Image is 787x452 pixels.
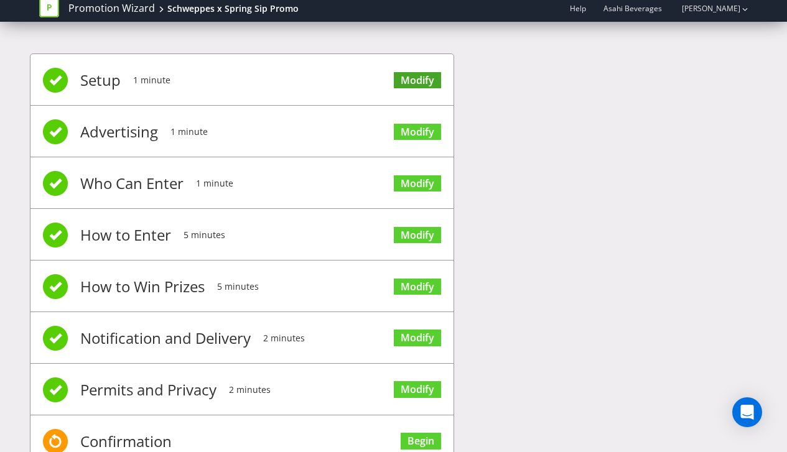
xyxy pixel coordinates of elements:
span: Asahi Beverages [603,3,662,14]
a: Modify [394,381,441,398]
span: 1 minute [170,107,208,157]
a: Begin [401,433,441,450]
a: Help [570,3,586,14]
a: Modify [394,279,441,295]
span: 5 minutes [184,210,225,260]
span: Permits and Privacy [80,365,217,415]
span: 2 minutes [263,313,305,363]
a: [PERSON_NAME] [669,3,740,14]
span: Setup [80,55,121,105]
a: Modify [394,330,441,346]
span: Advertising [80,107,158,157]
a: Modify [394,72,441,89]
div: Open Intercom Messenger [732,397,762,427]
span: How to Enter [80,210,171,260]
span: 2 minutes [229,365,271,415]
a: Promotion Wizard [68,1,155,16]
div: Schweppes x Spring Sip Promo [167,2,299,15]
span: 1 minute [133,55,170,105]
span: How to Win Prizes [80,262,205,311]
span: Who Can Enter [80,159,184,208]
span: Notification and Delivery [80,313,251,363]
a: Modify [394,227,441,244]
span: 5 minutes [217,262,259,311]
a: Modify [394,124,441,141]
span: 1 minute [196,159,233,208]
a: Modify [394,175,441,192]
